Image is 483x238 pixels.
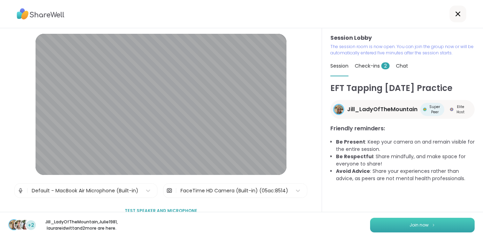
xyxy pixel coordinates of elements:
[450,108,453,111] img: Elite Host
[336,153,373,160] b: Be Respectful
[166,184,172,198] img: Camera
[396,62,408,69] span: Chat
[336,138,365,145] b: Be Present
[330,124,475,133] h3: Friendly reminders:
[125,208,197,214] span: Test speaker and microphone
[9,220,19,230] img: Jill_LadyOfTheMountain
[381,62,390,69] span: 2
[347,105,417,114] span: Jill_LadyOfTheMountain
[28,222,34,229] span: +2
[334,105,343,114] img: Jill_LadyOfTheMountain
[26,184,28,198] span: |
[336,153,475,168] li: : Share mindfully, and make space for everyone to share!
[423,108,427,111] img: Super Peer
[355,62,390,69] span: Check-ins
[455,104,466,115] span: Elite Host
[17,184,24,198] img: Microphone
[336,168,370,175] b: Avoid Advice
[181,187,288,194] div: FaceTime HD Camera (Built-in) (05ac:8514)
[330,82,475,94] h1: EFT Tapping [DATE] Practice
[330,62,348,69] span: Session
[330,100,475,119] a: Jill_LadyOfTheMountainJill_LadyOfTheMountainSuper PeerSuper PeerElite HostElite Host
[17,6,64,22] img: ShareWell Logo
[431,223,436,227] img: ShareWell Logomark
[336,168,475,182] li: : Share your experiences rather than advice, as peers are not mental health professionals.
[336,138,475,153] li: : Keep your camera on and remain visible for the entire session.
[175,184,177,198] span: |
[32,187,138,194] div: Default - MacBook Air Microphone (Built-in)
[122,204,200,218] button: Test speaker and microphone
[428,104,442,115] span: Super Peer
[43,219,121,231] p: Jill_LadyOfTheMountain , Julie1981 , laurareidwitt and 2 more are here.
[20,220,30,230] img: laurareidwitt
[409,222,429,228] span: Join now
[15,220,24,230] img: Julie1981
[330,34,475,42] h3: Session Lobby
[330,44,475,56] p: The session room is now open. You can join the group now or will be automatically entered five mi...
[370,218,475,232] button: Join now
